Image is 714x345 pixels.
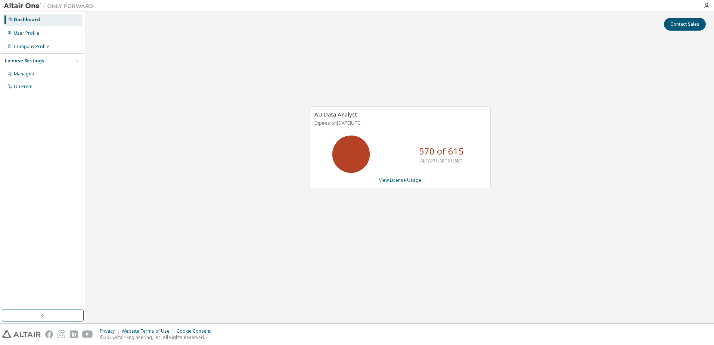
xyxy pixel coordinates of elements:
p: © 2025 Altair Engineering, Inc. All Rights Reserved. [100,334,215,341]
div: Privacy [100,328,122,334]
div: Website Terms of Use [122,328,177,334]
button: Contact Sales [664,18,706,31]
img: facebook.svg [45,330,53,338]
div: Dashboard [14,17,40,23]
img: Altair One [4,2,97,10]
p: ALTAIR UNITS USED [420,158,463,164]
img: youtube.svg [82,330,93,338]
img: altair_logo.svg [2,330,41,338]
img: instagram.svg [58,330,65,338]
div: Company Profile [14,44,49,50]
p: Expires on [DATE] UTC [314,120,484,126]
div: On Prem [14,84,32,90]
a: View License Usage [379,177,421,183]
div: Managed [14,71,34,77]
div: License Settings [5,58,44,64]
div: User Profile [14,30,39,36]
p: 570 of 615 [419,145,464,158]
span: AU Data Analyst [314,111,357,118]
div: Cookie Consent [177,328,215,334]
img: linkedin.svg [70,330,78,338]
